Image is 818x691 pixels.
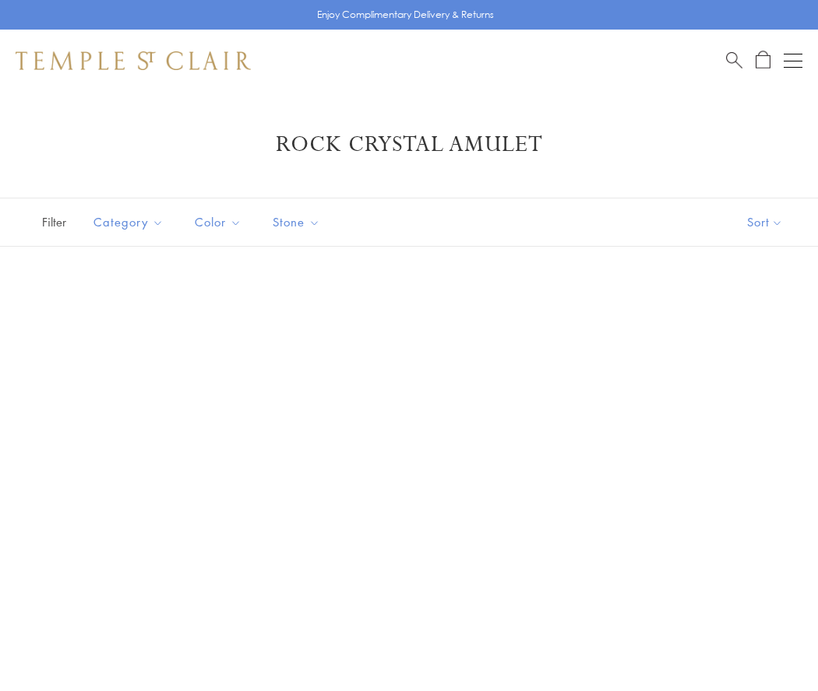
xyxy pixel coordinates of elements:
[726,51,742,70] a: Search
[261,205,332,240] button: Stone
[317,7,494,23] p: Enjoy Complimentary Delivery & Returns
[784,51,802,70] button: Open navigation
[16,51,251,70] img: Temple St. Clair
[183,205,253,240] button: Color
[82,205,175,240] button: Category
[187,212,253,232] span: Color
[86,212,175,232] span: Category
[712,198,818,246] button: Show sort by
[265,212,332,232] span: Stone
[756,51,770,70] a: Open Shopping Bag
[39,131,779,159] h1: Rock Crystal Amulet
